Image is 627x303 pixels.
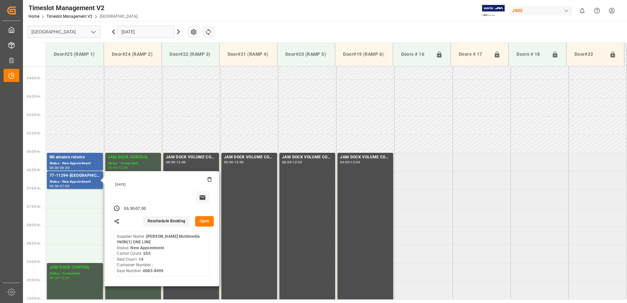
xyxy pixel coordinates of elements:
div: JAM DOCK CONTROL [50,264,100,271]
button: Reschedule Booking [143,216,190,227]
div: Status - New Appointment [50,179,100,185]
div: 07:00 [60,185,70,188]
div: NS amazon returns [50,154,100,161]
b: New Appointment [131,246,164,250]
div: Supplier Name - Status - Carton Count - Skid Count - Container Number - Seal Number - [117,234,207,274]
div: 09:00 [50,276,59,279]
div: 12:00 [118,166,128,169]
span: 09:00 Hr [27,260,40,264]
div: Timeslot Management V2 [29,3,137,13]
div: - [175,161,176,164]
span: 08:30 Hr [27,242,40,245]
div: - [350,161,351,164]
span: 04:00 Hr [27,76,40,80]
div: 12:00 [176,161,186,164]
div: 12:00 [60,276,70,279]
button: JIMS [509,4,575,17]
div: 06:30 [60,166,70,169]
input: Type to search/select [28,26,100,38]
div: Door#24 (RAMP 2) [109,48,156,60]
div: 12:00 [351,161,360,164]
b: [PERSON_NAME] Multimedia INON(1) ONE LINE [117,234,200,245]
div: Status - New Appointment [50,161,100,166]
b: 250 [143,251,150,256]
div: JAM DOCK CONTROL [108,154,158,161]
div: 06:00 [166,161,175,164]
div: Doors # 18 [514,48,549,61]
div: Status - Completed [50,271,100,276]
div: Door#21 (RAMP 4) [225,48,272,60]
div: Door#25 (RAMP 1) [51,48,98,60]
b: 0083-8495 [143,269,163,273]
div: 06:30 [124,206,134,212]
div: Door#22 (RAMP 3) [167,48,214,60]
div: 06:00 [108,166,117,169]
a: Timeslot Management V2 [47,14,92,19]
div: [DATE] [113,182,212,187]
b: 14 [139,257,143,262]
div: - [134,206,135,212]
button: Help Center [590,3,604,18]
span: 05:00 Hr [27,113,40,117]
span: 05:30 Hr [27,131,40,135]
span: 09:30 Hr [27,278,40,282]
div: JIMS [509,6,572,15]
div: 12:00 [234,161,244,164]
span: 06:00 Hr [27,150,40,153]
div: - [59,185,60,188]
div: 06:00 [224,161,233,164]
button: open menu [88,27,98,37]
div: Status - Completed [108,161,158,166]
div: Doors # 17 [456,48,491,61]
div: 06:00 [282,161,292,164]
div: 06:00 [340,161,350,164]
div: - [292,161,293,164]
div: JAM DOCK VOLUME CONTROL [166,154,216,161]
div: - [117,166,118,169]
div: - [59,276,60,279]
span: 07:30 Hr [27,205,40,209]
div: 06:00 [50,166,59,169]
span: 06:30 Hr [27,168,40,172]
span: 04:30 Hr [27,95,40,98]
div: - [59,166,60,169]
span: 08:00 Hr [27,223,40,227]
div: 12:00 [293,161,302,164]
input: DD.MM.YYYY [117,26,174,38]
div: 77-11294-[GEOGRAPHIC_DATA] [50,172,100,179]
div: JAM DOCK VOLUME CONTROL [224,154,274,161]
button: show 0 new notifications [575,3,590,18]
span: 10:00 Hr [27,297,40,300]
div: Door#19 (RAMP 6) [340,48,387,60]
span: 07:00 Hr [27,187,40,190]
div: 06:30 [50,185,59,188]
div: Door#23 [572,48,607,61]
div: 07:00 [135,206,146,212]
img: Exertis%20JAM%20-%20Email%20Logo.jpg_1722504956.jpg [482,5,505,16]
div: Door#20 (RAMP 5) [283,48,330,60]
div: JAM DOCK VOLUME CONTROL [340,154,391,161]
div: JAM DOCK VOLUME CONTROL [282,154,333,161]
div: Doors # 16 [398,48,433,61]
a: Home [29,14,39,19]
button: Open [195,216,214,227]
div: - [233,161,234,164]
